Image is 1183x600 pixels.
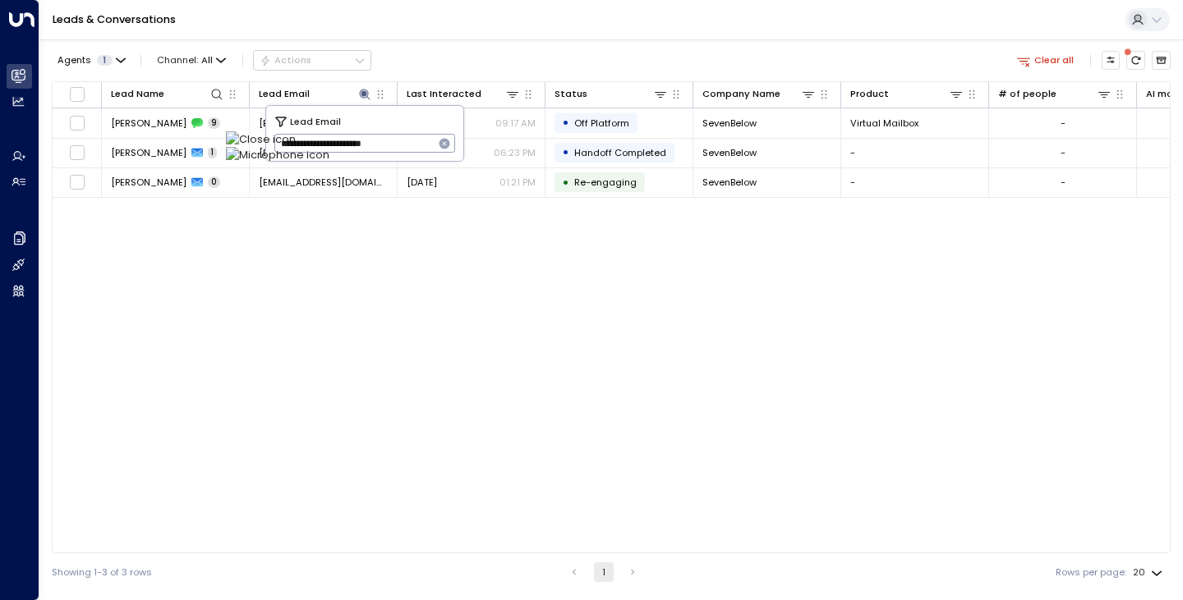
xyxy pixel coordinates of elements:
nav: pagination navigation [564,562,643,582]
div: - [1061,117,1066,130]
img: Close icon [226,131,329,147]
span: Lead Email [290,114,341,129]
div: - [1061,176,1066,189]
button: Clear all [1011,51,1079,69]
p: 09:17 AM [495,117,536,130]
span: SevenBelow [702,176,757,189]
span: Agents [58,56,91,65]
a: Leads & Conversations [53,12,176,26]
span: Toggle select row [69,144,85,161]
p: 01:21 PM [499,176,536,189]
div: Product [850,86,889,102]
div: • [562,112,569,134]
span: Handoff Completed [574,146,666,159]
div: • [562,172,569,194]
div: Button group with a nested menu [253,50,371,70]
span: 1 [208,147,217,158]
div: Showing 1-3 of 3 rows [52,566,152,579]
span: David Kramer [111,146,186,159]
span: SevenBelow [702,146,757,159]
span: Sep 06, 2025 [407,176,437,189]
div: Last Interacted [407,86,520,102]
div: Lead Name [111,86,164,102]
div: # of people [998,86,1112,102]
span: 9 [208,117,220,129]
div: Lead Email [259,86,310,102]
span: All [201,55,213,66]
span: There are new threads available. Refresh the grid to view the latest updates. [1126,51,1145,70]
span: Toggle select row [69,115,85,131]
p: 06:23 PM [494,146,536,159]
td: - [841,139,989,167]
span: David Kramer [111,176,186,189]
div: Product [850,86,964,102]
div: Lead Name [111,86,224,102]
div: Company Name [702,86,780,102]
div: Company Name [702,86,816,102]
button: Channel:All [152,51,232,69]
span: SevenBelow [702,117,757,130]
span: dkramer@sevenbelow.com [259,117,388,130]
div: - [1061,146,1066,159]
div: Status [555,86,587,102]
span: Channel: [152,51,232,69]
span: 0 [208,176,220,188]
span: Off Platform [574,117,629,130]
span: David Kramer [111,117,186,130]
span: Virtual Mailbox [850,117,918,130]
span: Toggle select row [69,174,85,190]
td: - [841,168,989,197]
span: dkramer@sevenbelow.com [259,176,388,189]
label: Rows per page: [1056,566,1126,579]
span: Trigger [574,176,637,189]
div: 20 [1133,562,1166,583]
button: Customize [1102,51,1121,70]
button: Agents1 [52,51,130,69]
div: Actions [260,54,311,66]
span: 1 [97,55,113,66]
button: Archived Leads [1152,51,1171,70]
button: page 1 [594,562,614,582]
div: Last Interacted [407,86,481,102]
img: Microphone icon [226,147,329,163]
div: Lead Email [259,86,372,102]
div: • [562,141,569,163]
span: Toggle select all [69,86,85,103]
div: # of people [998,86,1056,102]
div: Status [555,86,668,102]
button: Actions [253,50,371,70]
